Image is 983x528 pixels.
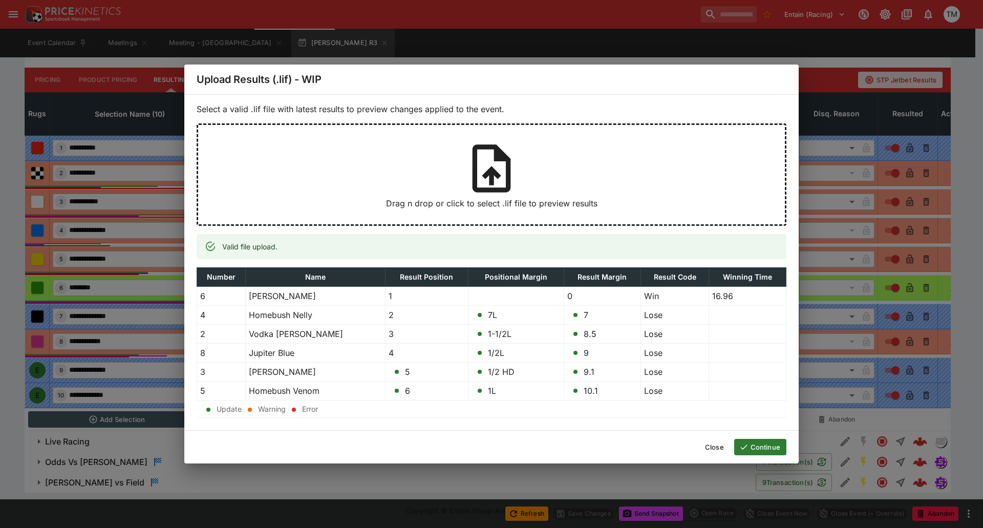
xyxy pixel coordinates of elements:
[249,366,316,378] p: [PERSON_NAME]
[200,366,205,378] p: 3
[386,197,597,209] p: Drag n drop or click to select .lif file to preview results
[641,268,709,287] th: Result Code
[389,347,394,359] p: 4
[644,290,659,302] p: Win
[249,290,316,302] p: [PERSON_NAME]
[389,328,394,340] p: 3
[246,268,386,287] th: Name
[217,404,242,414] p: Update
[567,290,572,302] p: 0
[584,347,589,359] p: 9
[488,366,515,378] p: 1/2 HD
[584,328,596,340] p: 8.5
[249,385,319,397] p: Homebush Venom
[197,103,786,115] p: Select a valid .lif file with latest results to preview changes applied to the event.
[249,328,343,340] p: Vodka [PERSON_NAME]
[468,268,564,287] th: Positional Margin
[644,347,663,359] p: Lose
[488,385,496,397] p: 1L
[644,328,663,340] p: Lose
[200,328,205,340] p: 2
[389,309,394,321] p: 2
[200,290,205,302] p: 6
[712,290,733,302] p: 16.96
[200,309,205,321] p: 4
[584,366,594,378] p: 9.1
[258,404,286,414] p: Warning
[644,366,663,378] p: Lose
[197,268,246,287] th: Number
[389,290,392,302] p: 1
[249,309,312,321] p: Homebush Nelly
[488,328,511,340] p: 1-1/2L
[488,309,497,321] p: 7L
[734,439,786,455] button: Continue
[200,347,205,359] p: 8
[644,309,663,321] p: Lose
[564,268,641,287] th: Result Margin
[709,268,786,287] th: Winning Time
[584,309,588,321] p: 7
[644,385,663,397] p: Lose
[302,404,318,414] p: Error
[200,385,205,397] p: 5
[184,65,799,94] div: Upload Results (.lif) - WIP
[584,385,598,397] p: 10.1
[222,237,277,256] div: Valid file upload.
[405,385,410,397] p: 6
[385,268,468,287] th: Result Position
[249,347,294,359] p: Jupiter Blue
[699,439,730,455] button: Close
[488,347,504,359] p: 1/2L
[405,366,410,378] p: 5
